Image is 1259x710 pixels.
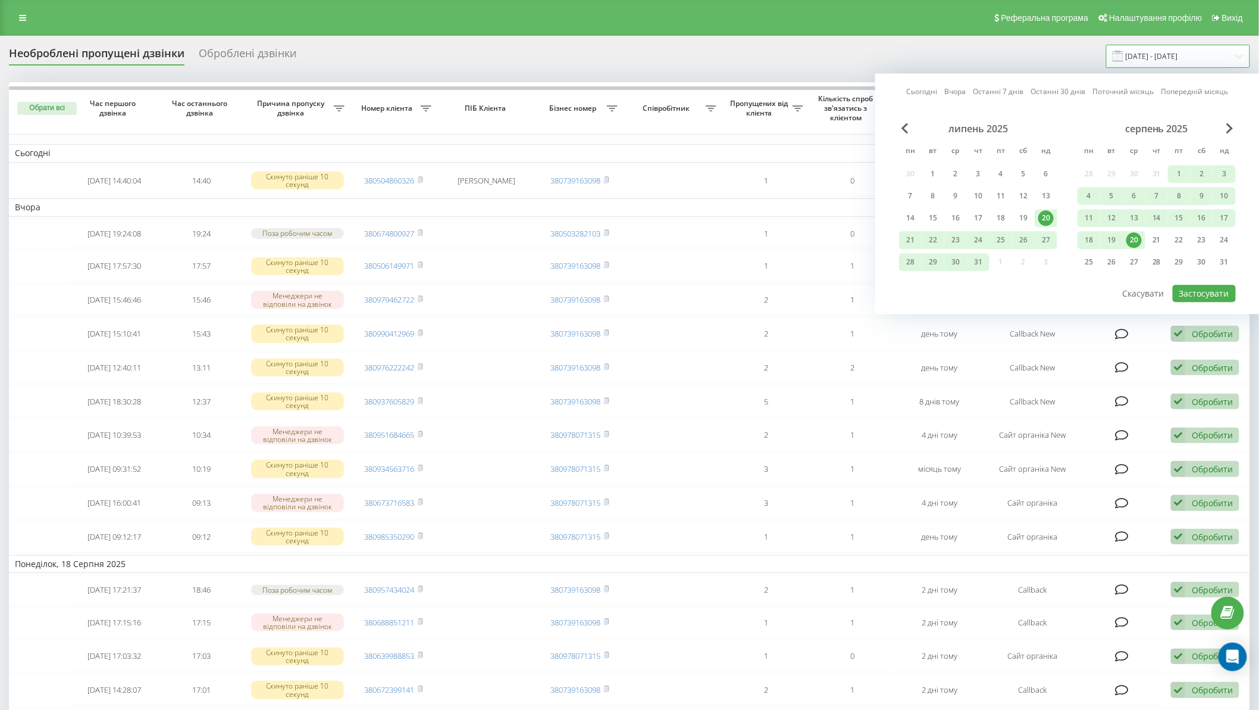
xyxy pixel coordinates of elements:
a: 380990412969 [365,328,415,339]
div: вт 1 лип 2025 р. [922,165,944,183]
div: 19 [1016,210,1031,226]
div: 30 [1194,254,1210,270]
abbr: четвер [969,143,987,161]
div: 9 [1194,188,1210,204]
a: 380978071315 [551,463,601,474]
div: нд 31 серп 2025 р. [1213,253,1236,271]
div: пн 7 лип 2025 р. [899,187,922,205]
a: Останні 30 днів [1031,86,1086,98]
td: 13:11 [158,352,245,384]
div: 23 [948,232,963,248]
td: [DATE] 17:57:30 [71,250,158,282]
div: Open Intercom Messenger [1219,643,1247,671]
td: [DATE] 12:40:11 [71,352,158,384]
div: 25 [1081,254,1097,270]
a: Сьогодні [907,86,938,98]
a: 380673716583 [365,497,415,508]
td: 1 [722,607,809,639]
span: Пропущених від клієнта [728,99,793,117]
a: 380739163098 [551,175,601,186]
abbr: вівторок [1103,143,1120,161]
div: 7 [1149,188,1164,204]
abbr: субота [1014,143,1032,161]
a: 380979462722 [365,294,415,305]
div: Скинуто раніше 10 секунд [251,460,344,478]
div: пт 11 лип 2025 р. [989,187,1012,205]
div: нд 24 серп 2025 р. [1213,231,1236,249]
td: 0 [809,640,896,672]
abbr: п’ятниця [992,143,1010,161]
div: ср 27 серп 2025 р. [1123,253,1145,271]
div: Обробити [1192,463,1233,475]
td: 1 [809,284,896,316]
a: 380937605829 [365,396,415,407]
div: 8 [1172,188,1187,204]
td: Понеділок, 18 Серпня 2025 [9,555,1250,573]
div: 10 [1217,188,1232,204]
abbr: вівторок [924,143,942,161]
div: Обробити [1192,617,1233,628]
div: пн 25 серп 2025 р. [1078,253,1100,271]
button: Обрати всі [17,102,77,115]
div: ср 16 лип 2025 р. [944,209,967,227]
div: пт 4 лип 2025 р. [989,165,1012,183]
div: Оброблені дзвінки [199,47,296,66]
td: [DATE] 16:00:41 [71,487,158,519]
div: Скинуто раніше 10 секунд [251,325,344,342]
td: 2 дні тому [896,640,983,672]
div: 4 [993,166,1009,182]
td: [DATE] 15:46:46 [71,284,158,316]
div: Обробити [1192,531,1233,543]
td: Callback New [983,386,1082,418]
div: 2 [948,166,963,182]
div: сб 5 лип 2025 р. [1012,165,1035,183]
div: сб 23 серп 2025 р. [1191,231,1213,249]
div: сб 26 лип 2025 р. [1012,231,1035,249]
td: 12:37 [158,386,245,418]
div: чт 31 лип 2025 р. [967,253,989,271]
div: ср 23 лип 2025 р. [944,231,967,249]
td: 0 [809,165,896,197]
td: 10:19 [158,453,245,485]
td: 1 [722,521,809,553]
div: пн 4 серп 2025 р. [1078,187,1100,205]
td: [DATE] 10:39:53 [71,419,158,451]
div: Обробити [1192,684,1233,696]
div: 6 [1126,188,1142,204]
div: 5 [1016,166,1031,182]
td: 17:03 [158,640,245,672]
td: Сайт органіка [983,487,1082,519]
div: Менеджери не відповіли на дзвінок [251,494,344,512]
td: 2 [722,318,809,350]
td: 1 [809,487,896,519]
div: Обробити [1192,396,1233,407]
div: 29 [1172,254,1187,270]
td: Сьогодні [9,144,1250,162]
div: 24 [1217,232,1232,248]
div: 15 [1172,210,1187,226]
a: 380957434024 [365,584,415,595]
div: вт 29 лип 2025 р. [922,253,944,271]
td: 1 [722,219,809,248]
div: 18 [993,210,1009,226]
abbr: субота [1193,143,1211,161]
div: чт 17 лип 2025 р. [967,209,989,227]
div: ср 6 серп 2025 р. [1123,187,1145,205]
div: 28 [1149,254,1164,270]
div: Обробити [1192,584,1233,596]
td: 19:24 [158,219,245,248]
td: 1 [722,165,809,197]
div: 7 [903,188,918,204]
div: 24 [970,232,986,248]
td: 1 [809,386,896,418]
div: 13 [1038,188,1054,204]
a: 380978071315 [551,531,601,542]
span: Співробітник [629,104,706,113]
a: 380739163098 [551,328,601,339]
td: 1 [722,250,809,282]
div: ср 9 лип 2025 р. [944,187,967,205]
div: вт 5 серп 2025 р. [1100,187,1123,205]
div: 27 [1038,232,1054,248]
a: 380506149971 [365,260,415,271]
div: 22 [925,232,941,248]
